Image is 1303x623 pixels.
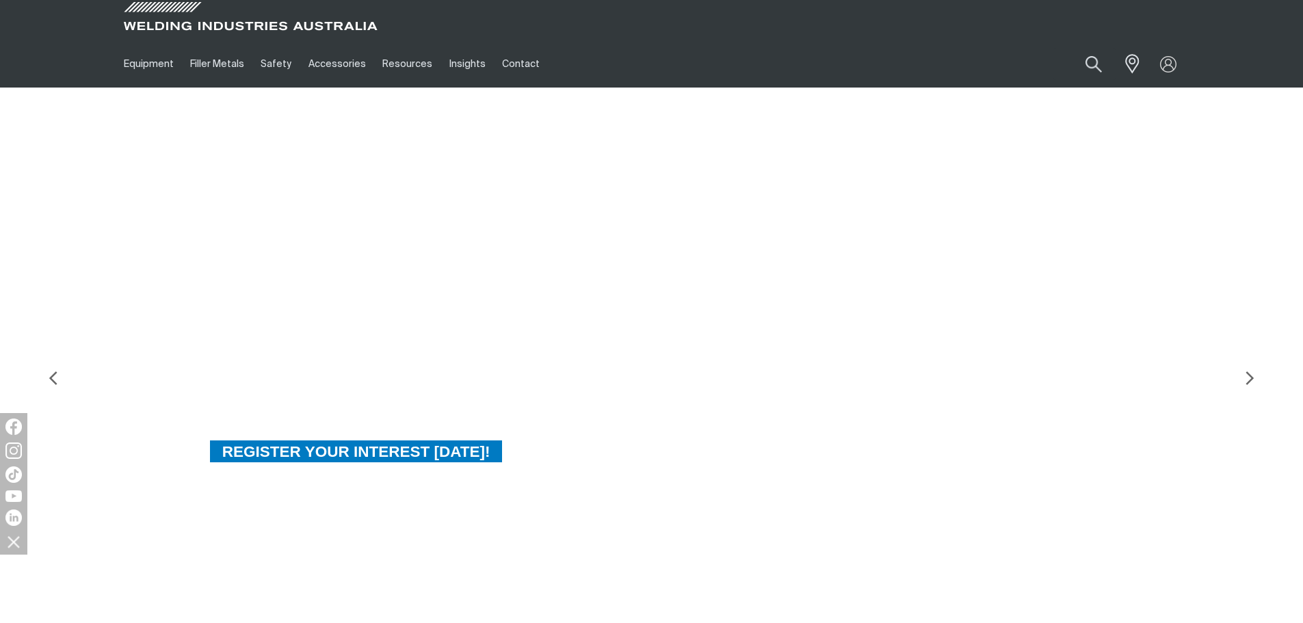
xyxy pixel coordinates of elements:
img: hide socials [2,530,25,553]
div: THE BIG BLUE 600X DUO AIR PAK™ 50HZ IS HERE! [209,338,874,360]
img: NextArrow [1236,364,1263,392]
button: Search products [1070,48,1117,80]
img: Instagram [5,442,22,459]
a: Contact [494,40,548,88]
span: REGISTER YOUR INTEREST [DATE]! [210,439,503,464]
img: Facebook [5,419,22,435]
a: Filler Metals [182,40,252,88]
img: TikTok [5,466,22,483]
img: LinkedIn [5,509,22,526]
div: Built for field and on-site mining and metal fabrication applications. [209,392,874,412]
img: PrevArrow [40,364,67,392]
a: Equipment [116,40,182,88]
img: YouTube [5,490,22,502]
input: Product name or item number... [1053,48,1116,80]
a: Safety [252,40,300,88]
nav: Main [116,40,920,88]
a: Resources [374,40,440,88]
a: REGISTER YOUR INTEREST TODAY! [209,439,504,464]
a: Accessories [300,40,374,88]
a: Insights [440,40,493,88]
